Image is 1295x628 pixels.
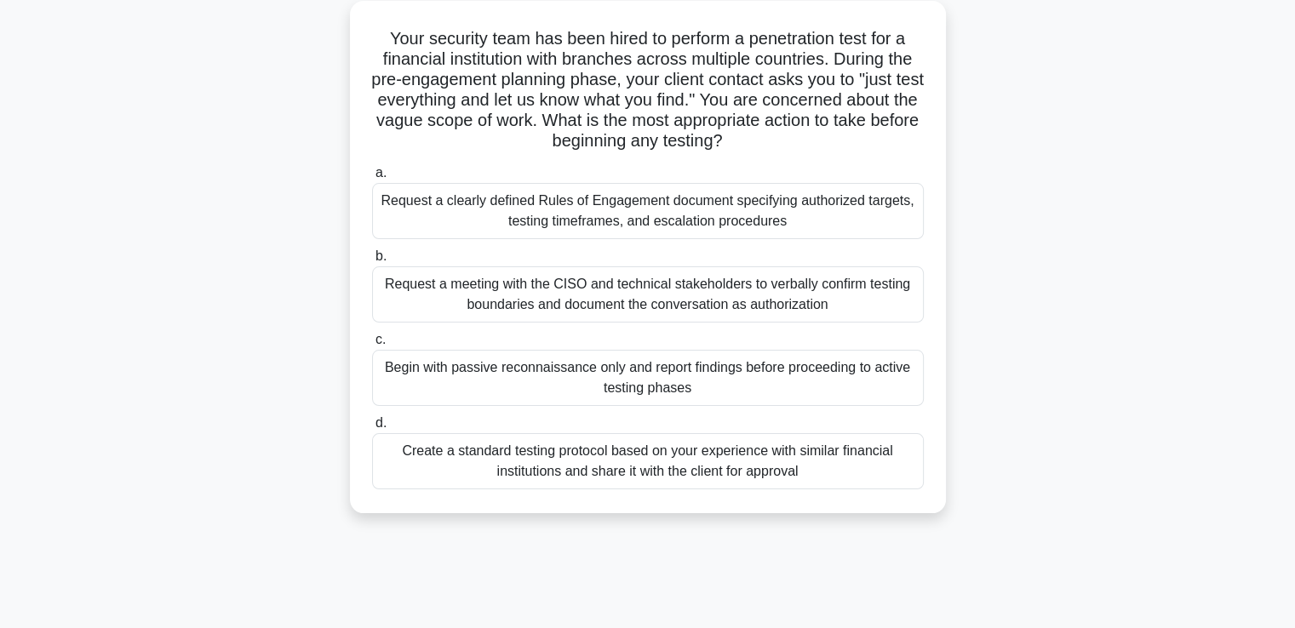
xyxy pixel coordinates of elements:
span: d. [375,415,387,430]
div: Begin with passive reconnaissance only and report findings before proceeding to active testing ph... [372,350,924,406]
h5: Your security team has been hired to perform a penetration test for a financial institution with ... [370,28,925,152]
div: Create a standard testing protocol based on your experience with similar financial institutions a... [372,433,924,489]
span: a. [375,165,387,180]
span: b. [375,248,387,263]
div: Request a clearly defined Rules of Engagement document specifying authorized targets, testing tim... [372,183,924,239]
span: c. [375,332,386,346]
div: Request a meeting with the CISO and technical stakeholders to verbally confirm testing boundaries... [372,266,924,323]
